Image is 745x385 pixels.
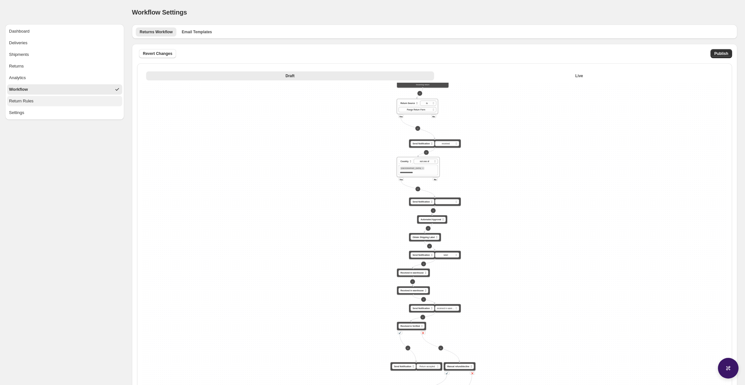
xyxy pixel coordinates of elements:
button: + [417,91,422,96]
div: Send Notification [409,139,461,148]
g: Edge from ef3e18d2-42eb-4d2c-847f-c3fa54b643ef to 2e1b1e02-8c34-4118-9e74-d873fc29ea84 [424,224,432,233]
button: + [438,346,443,350]
span: Country [401,160,409,163]
button: Send Notification [411,199,434,204]
button: Obtain Shipping Label [411,235,439,240]
span: Received in warehouse [401,289,424,292]
button: Received in warehouse [399,270,428,276]
span: Analytics [9,75,26,81]
button: Publish [710,49,732,58]
span: United States of America [401,167,421,170]
button: Settings [7,108,122,118]
button: Send Notification [411,253,434,258]
span: Return Source [401,102,415,105]
button: Returns [7,61,122,71]
span: Dashboard [9,28,30,35]
div: Manual refund/decline✔️❌ [443,362,476,371]
button: Return Rules [7,96,122,106]
g: Edge from 21e65d27-296f-47a0-9b1b-d7dce16ea965 to e12631c3-e6c2-4cbb-8dd2-73409d15bba4 [401,181,435,197]
span: Shipments [9,51,29,58]
span: Returns [9,63,24,69]
button: Remove United States of America [422,167,424,170]
span: Workflow Settings [132,9,187,16]
g: Edge from ad00b945-f8e2-4280-8d0c-bba83a23b2e2 to 21e65d27-296f-47a0-9b1b-d7dce16ea965 [418,148,434,157]
button: + [424,150,429,155]
div: No [433,178,438,181]
div: Return SourceYesNo [397,99,438,114]
button: Live version [435,71,723,80]
button: + [415,187,420,192]
span: Received & Verified [401,325,420,328]
span: Automated Approval [421,218,441,221]
div: Send Notification [409,251,461,259]
span: Return Rules [9,98,34,104]
div: Received & Verified✔️❌ [397,322,426,330]
g: Edge from default_flag to ad00b945-f8e2-4280-8d0c-bba83a23b2e2 [401,118,434,139]
div: Obtain Shipping Label [409,233,441,242]
g: Edge from a8fbbcf3-990d-45b4-931d-a1db20474b2a to 1335c7e9-400a-4982-ad64-7aebd1e1f7f4 [412,295,434,304]
g: Edge from ee4293f9-f130-4cee-9014-a581b3998e10 to 288c1f10-e4bf-417c-ae34-a3dc860363c3 [412,260,434,268]
button: Analytics [7,73,122,83]
span: Send Notification [412,200,430,203]
div: Automated Approval [417,215,448,224]
button: + [410,279,415,284]
button: Shipments [7,49,122,60]
g: Edge from e12631c3-e6c2-4cbb-8dd2-73409d15bba4 to ef3e18d2-42eb-4d2c-847f-c3fa54b643ef [432,206,434,215]
button: Manual refund/decline [445,364,474,369]
g: Edge from afdea8c0-eb86-4c14-8238-87c4062022ba to a03223dc-8dd7-4a71-972d-ac8627366a14 [422,334,459,362]
div: Incoming return [397,81,449,88]
div: Send Notification [390,362,442,371]
button: Draft version [146,71,434,80]
button: + [405,346,410,350]
button: Send Notification [411,141,434,146]
g: Edge from 2e1b1e02-8c34-4118-9e74-d873fc29ea84 to ee4293f9-f130-4cee-9014-a581b3998e10 [424,242,434,250]
span: Live [575,73,583,78]
span: Manual refund/decline [447,365,470,368]
span: Email Templates [182,29,212,35]
button: + [420,315,425,320]
button: Workflow [7,84,122,95]
button: Country [399,159,413,164]
button: + [421,297,426,302]
div: Received in warehouse [397,286,430,295]
button: Received in warehouse [399,288,428,293]
div: No [431,115,436,118]
span: Send Notification [412,254,430,257]
div: Send Notification [409,197,461,206]
button: + [421,262,426,266]
button: Send Notification [411,306,434,311]
span: Send Notification [394,365,411,368]
div: Send Notification [409,304,461,313]
div: Country[GEOGRAPHIC_DATA]Remove United States of America**** **** **** *YesNo [397,157,440,177]
span: Draft [285,73,294,78]
div: Incoming return [399,83,447,86]
button: Revert Changes [139,49,176,58]
span: Send Notification [412,307,430,310]
span: Received in warehouse [401,271,424,275]
button: Automated Approval [419,217,446,222]
button: Received & Verified [399,324,424,329]
span: Send Notification [412,142,430,145]
span: Deliveries [9,40,27,46]
button: Dashboard [7,26,122,36]
div: Received in warehouse [397,268,430,277]
span: Workflow [9,86,28,93]
button: Return Source [399,101,420,106]
button: Send Notification [392,364,416,369]
span: Obtain Shipping Label [412,236,435,239]
button: + [427,244,432,249]
span: Settings [9,109,24,116]
span: Returns Workflow [140,29,173,35]
button: + [415,126,420,131]
span: Revert Changes [143,51,172,56]
g: Edge from 1335c7e9-400a-4982-ad64-7aebd1e1f7f4 to afdea8c0-eb86-4c14-8238-87c4062022ba [411,313,434,321]
button: + [426,226,431,231]
span: Publish [714,51,728,56]
button: + [431,208,436,213]
g: Edge from afdea8c0-eb86-4c14-8238-87c4062022ba to a908bbb4-0c66-4047-b674-08f5661d7ec1 [400,334,416,362]
g: Edge from default_start to default_flag [417,88,423,99]
button: Deliveries [7,38,122,48]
